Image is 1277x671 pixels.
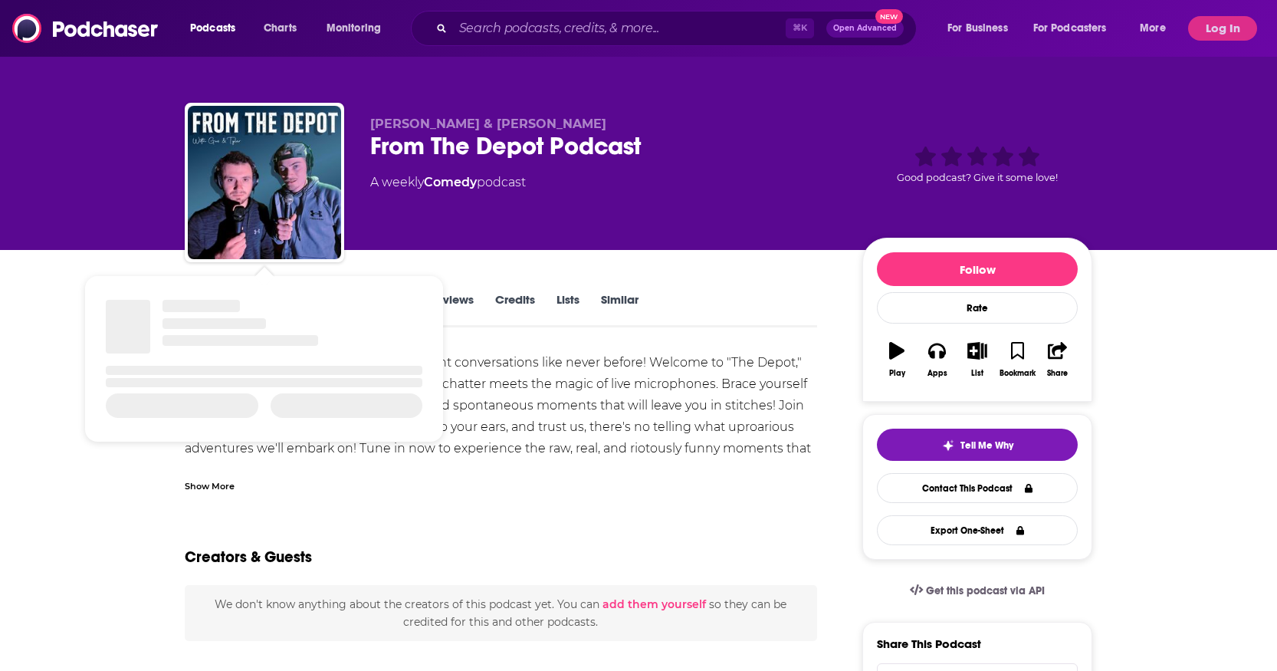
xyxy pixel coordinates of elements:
button: Export One-Sheet [877,515,1078,545]
button: open menu [937,16,1027,41]
div: Dive into the exhilarating world of late-night conversations like never before! Welcome to "The D... [185,352,817,481]
button: add them yourself [602,598,706,610]
span: More [1140,18,1166,39]
button: open menu [316,16,401,41]
button: List [957,332,997,387]
a: Get this podcast via API [898,572,1057,610]
div: Apps [927,369,947,378]
div: List [971,369,983,378]
a: Charts [254,16,306,41]
button: Play [877,332,917,387]
button: Bookmark [997,332,1037,387]
div: Share [1047,369,1068,378]
h3: Share This Podcast [877,636,981,651]
div: Bookmark [1000,369,1036,378]
span: Get this podcast via API [926,584,1045,597]
a: Similar [601,292,638,327]
span: For Podcasters [1033,18,1107,39]
button: Apps [917,332,957,387]
h2: Creators & Guests [185,548,312,567]
div: Play [889,369,905,378]
span: For Business [947,18,1008,39]
img: From The Depot Podcast [188,106,341,259]
img: tell me why sparkle [942,439,954,452]
span: [PERSON_NAME] & [PERSON_NAME] [370,117,606,131]
span: Open Advanced [833,25,897,32]
div: Search podcasts, credits, & more... [425,11,931,46]
span: Good podcast? Give it some love! [897,172,1058,183]
button: Open AdvancedNew [826,19,904,38]
button: Follow [877,252,1078,286]
span: New [875,9,903,24]
span: Charts [264,18,297,39]
div: A weekly podcast [370,173,526,192]
button: open menu [179,16,255,41]
span: Monitoring [327,18,381,39]
a: Lists [556,292,579,327]
button: Share [1038,332,1078,387]
a: Credits [495,292,535,327]
a: Contact This Podcast [877,473,1078,503]
div: Good podcast? Give it some love! [862,117,1092,212]
button: open menu [1129,16,1185,41]
div: Rate [877,292,1078,324]
img: Podchaser - Follow, Share and Rate Podcasts [12,14,159,43]
a: Comedy [424,175,477,189]
span: We don't know anything about the creators of this podcast yet . You can so they can be credited f... [215,597,786,628]
button: Log In [1188,16,1257,41]
button: open menu [1023,16,1129,41]
span: ⌘ K [786,18,814,38]
input: Search podcasts, credits, & more... [453,16,786,41]
span: Podcasts [190,18,235,39]
a: Reviews [429,292,474,327]
span: Tell Me Why [960,439,1013,452]
button: tell me why sparkleTell Me Why [877,429,1078,461]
